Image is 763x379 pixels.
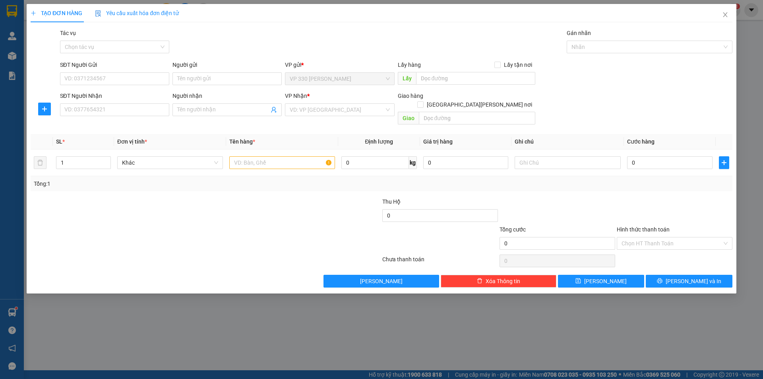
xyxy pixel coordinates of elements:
[229,156,335,169] input: VD: Bàn, Ghế
[666,277,721,286] span: [PERSON_NAME] và In
[38,103,51,115] button: plus
[15,27,33,36] span: 2630
[2,54,27,62] span: Thu hộ:
[60,91,169,100] div: SĐT Người Nhận
[20,44,32,52] span: CC:
[34,44,62,52] span: 150.000
[512,134,624,150] th: Ghi chú
[61,4,98,22] span: VP An Sương
[290,73,390,85] span: VP 330 Lê Duẫn
[381,255,499,269] div: Chưa thanh toán
[324,275,440,288] button: [PERSON_NAME]
[3,28,33,36] span: Lấy:
[95,10,179,16] span: Yêu cầu xuất hóa đơn điện tử
[365,138,393,145] span: Định lượng
[646,275,732,288] button: printer[PERSON_NAME] và In
[117,138,147,145] span: Đơn vị tính
[3,9,60,26] span: VP 330 [PERSON_NAME]
[500,226,526,233] span: Tổng cước
[398,93,423,99] span: Giao hàng
[477,278,482,284] span: delete
[16,44,20,52] span: 0
[34,179,294,188] div: Tổng: 1
[285,60,395,69] div: VP gửi
[416,72,535,85] input: Dọc đường
[719,156,729,169] button: plus
[122,157,218,169] span: Khác
[423,156,509,169] input: 0
[567,30,591,36] label: Gán nhãn
[424,100,535,109] span: [GEOGRAPHIC_DATA][PERSON_NAME] nơi
[285,93,308,99] span: VP Nhận
[34,156,46,169] button: delete
[585,277,627,286] span: [PERSON_NAME]
[56,138,62,145] span: SL
[501,60,535,69] span: Lấy tận nơi
[3,9,60,26] p: Gửi:
[31,10,82,16] span: TẠO ĐƠN HÀNG
[60,30,76,36] label: Tác vụ
[2,44,14,52] span: CR:
[382,198,401,205] span: Thu Hộ
[398,112,419,124] span: Giao
[423,138,453,145] span: Giá trị hàng
[31,10,36,16] span: plus
[172,91,282,100] div: Người nhận
[719,159,729,166] span: plus
[441,275,557,288] button: deleteXóa Thông tin
[61,23,105,32] span: 0905580696
[398,62,421,68] span: Lấy hàng
[29,54,34,62] span: 0
[419,112,535,124] input: Dọc đường
[95,10,101,17] img: icon
[398,72,416,85] span: Lấy
[61,4,116,22] p: Nhận:
[172,60,282,69] div: Người gửi
[60,60,169,69] div: SĐT Người Gửi
[714,4,736,26] button: Close
[271,107,277,113] span: user-add
[39,106,50,112] span: plus
[515,156,621,169] input: Ghi Chú
[61,33,76,41] span: Giao:
[576,278,581,284] span: save
[409,156,417,169] span: kg
[360,277,403,286] span: [PERSON_NAME]
[657,278,662,284] span: printer
[486,277,520,286] span: Xóa Thông tin
[722,12,728,18] span: close
[229,138,255,145] span: Tên hàng
[617,226,670,233] label: Hình thức thanh toán
[558,275,644,288] button: save[PERSON_NAME]
[627,138,655,145] span: Cước hàng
